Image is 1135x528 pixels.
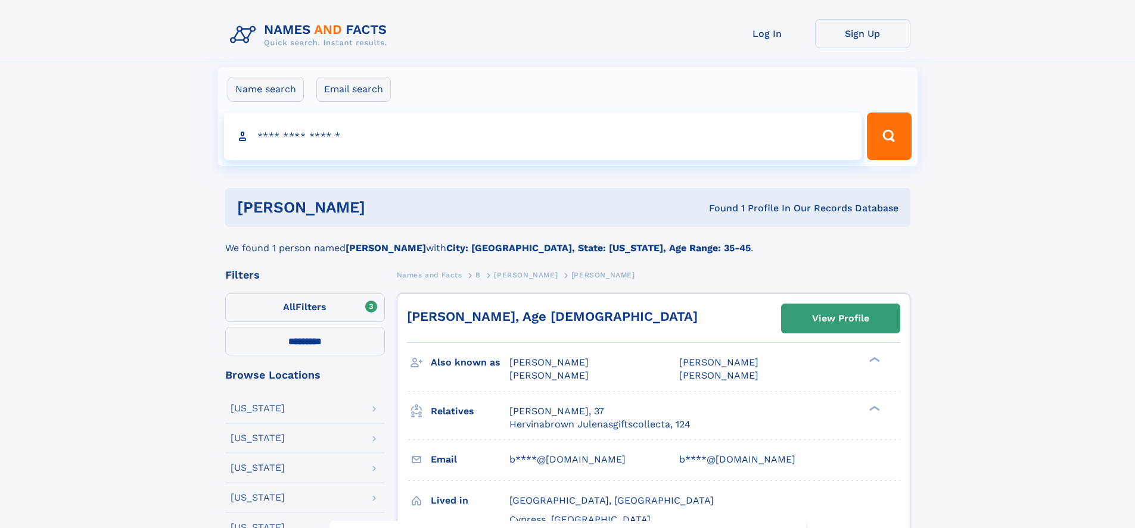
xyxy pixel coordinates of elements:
[509,370,589,381] span: [PERSON_NAME]
[225,293,385,322] label: Filters
[509,357,589,368] span: [PERSON_NAME]
[494,271,558,279] span: [PERSON_NAME]
[346,242,426,254] b: [PERSON_NAME]
[679,357,758,368] span: [PERSON_NAME]
[679,370,758,381] span: [PERSON_NAME]
[431,401,509,421] h3: Relatives
[316,77,391,102] label: Email search
[815,19,910,48] a: Sign Up
[782,304,900,333] a: View Profile
[509,495,714,506] span: [GEOGRAPHIC_DATA], [GEOGRAPHIC_DATA]
[867,113,911,160] button: Search Button
[509,418,691,431] a: Hervinabrown Julenasgiftscollecta, 124
[866,404,881,412] div: ❯
[475,271,481,279] span: B
[228,77,304,102] label: Name search
[225,19,397,51] img: Logo Names and Facts
[237,200,537,215] h1: [PERSON_NAME]
[475,267,481,282] a: B
[231,433,285,443] div: [US_STATE]
[431,449,509,470] h3: Email
[283,301,296,313] span: All
[431,490,509,511] h3: Lived in
[224,113,862,160] input: search input
[231,404,285,413] div: [US_STATE]
[537,202,898,215] div: Found 1 Profile In Our Records Database
[397,267,462,282] a: Names and Facts
[812,305,869,332] div: View Profile
[225,370,385,380] div: Browse Locations
[407,309,698,324] a: [PERSON_NAME], Age [DEMOGRAPHIC_DATA]
[494,267,558,282] a: [PERSON_NAME]
[446,242,751,254] b: City: [GEOGRAPHIC_DATA], State: [US_STATE], Age Range: 35-45
[431,352,509,373] h3: Also known as
[509,514,651,525] span: Cypress, [GEOGRAPHIC_DATA]
[866,356,881,364] div: ❯
[509,405,604,418] a: [PERSON_NAME], 37
[231,463,285,473] div: [US_STATE]
[231,493,285,502] div: [US_STATE]
[225,227,910,255] div: We found 1 person named with .
[720,19,815,48] a: Log In
[225,270,385,280] div: Filters
[571,271,635,279] span: [PERSON_NAME]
